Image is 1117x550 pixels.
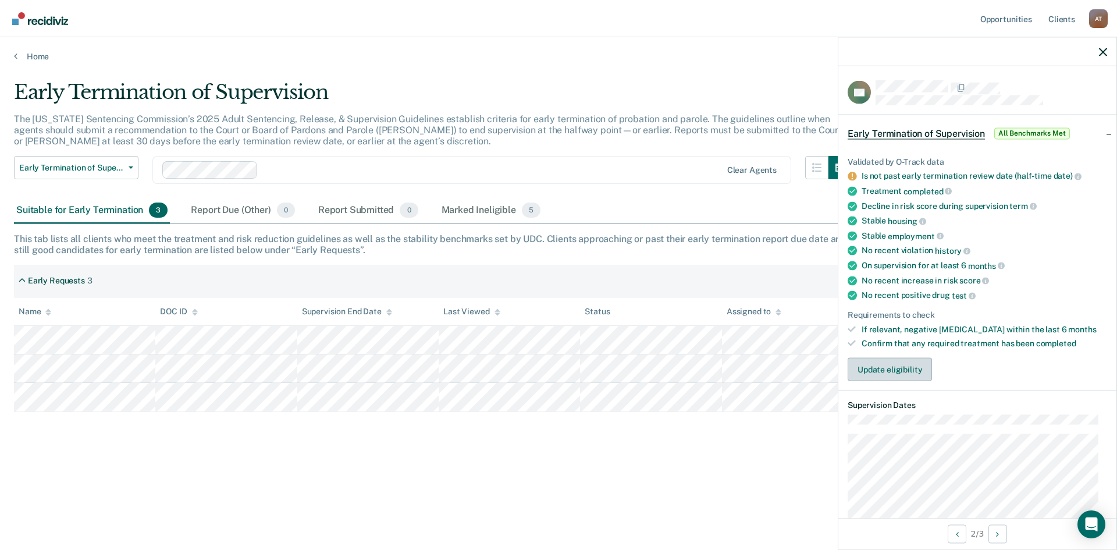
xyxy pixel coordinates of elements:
span: 0 [277,203,295,218]
div: This tab lists all clients who meet the treatment and risk reduction guidelines as well as the st... [14,233,1103,256]
span: 3 [149,203,168,218]
span: Early Termination of Supervision [848,127,985,139]
span: months [1068,324,1096,333]
div: If relevant, negative [MEDICAL_DATA] within the last 6 [862,324,1107,334]
div: Status [585,307,610,317]
div: A T [1089,9,1108,28]
div: Open Intercom Messenger [1077,510,1105,538]
div: Marked Ineligible [439,198,543,223]
span: housing [888,216,926,225]
span: employment [888,231,943,240]
div: Early Termination of SupervisionAll Benchmarks Met [838,115,1116,152]
div: Last Viewed [443,307,500,317]
div: DOC ID [160,307,197,317]
div: No recent positive drug [862,290,1107,301]
div: Supervision End Date [302,307,392,317]
div: Stable [862,230,1107,241]
div: Name [19,307,51,317]
span: term [1009,201,1036,211]
p: The [US_STATE] Sentencing Commission’s 2025 Adult Sentencing, Release, & Supervision Guidelines e... [14,113,842,147]
img: Recidiviz [12,12,68,25]
div: Clear agents [727,165,777,175]
div: Assigned to [727,307,781,317]
span: test [952,290,976,300]
button: Previous Opportunity [948,524,966,543]
span: All Benchmarks Met [994,127,1070,139]
div: Early Termination of Supervision [14,80,852,113]
span: completed [1036,339,1076,348]
button: Update eligibility [848,358,932,381]
span: 5 [522,203,540,218]
div: No recent violation [862,246,1107,256]
div: No recent increase in risk [862,275,1107,286]
dt: Supervision Dates [848,400,1107,410]
button: Profile dropdown button [1089,9,1108,28]
span: score [959,276,989,285]
div: Decline in risk score during supervision [862,201,1107,211]
div: Treatment [862,186,1107,196]
div: 2 / 3 [838,518,1116,549]
a: Home [14,51,1103,62]
span: Early Termination of Supervision [19,163,124,173]
span: 0 [400,203,418,218]
span: months [968,261,1005,270]
div: Early Requests [28,276,85,286]
span: completed [903,186,952,196]
div: On supervision for at least 6 [862,260,1107,271]
div: Is not past early termination review date (half-time date) [862,171,1107,182]
div: Report Submitted [316,198,421,223]
span: history [935,246,970,256]
button: Next Opportunity [988,524,1007,543]
div: Validated by O-Track data [848,157,1107,166]
div: Stable [862,216,1107,226]
div: Report Due (Other) [188,198,297,223]
div: 3 [87,276,93,286]
div: Requirements to check [848,310,1107,320]
div: Suitable for Early Termination [14,198,170,223]
div: Confirm that any required treatment has been [862,339,1107,349]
